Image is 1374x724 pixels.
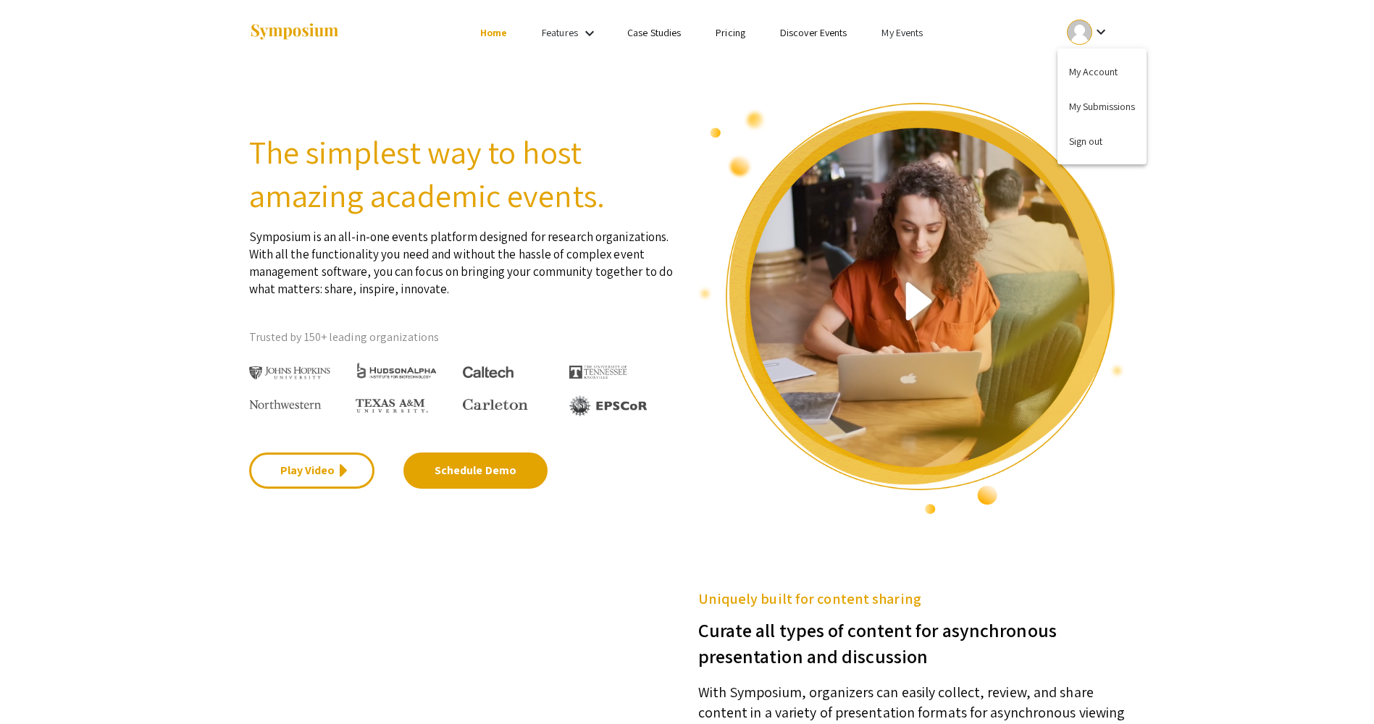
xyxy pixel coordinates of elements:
[698,101,1126,515] img: video overview of Symposium
[881,26,923,39] a: My Events
[581,25,598,42] mat-icon: Expand Features list
[1052,16,1125,49] button: Expand account dropdown
[11,659,62,713] iframe: Chat
[249,366,331,380] img: Johns Hopkins University
[698,588,1126,610] h5: Uniquely built for content sharing
[463,399,528,411] img: Carleton
[569,366,627,379] img: The University of Tennessee
[569,395,649,416] img: EPSCOR
[403,452,548,489] a: Schedule Demo
[480,26,507,39] a: Home
[249,22,340,42] img: Symposium by ForagerOne
[542,26,578,39] a: Features
[698,610,1126,669] h3: Curate all types of content for asynchronous presentation and discussion
[356,362,437,379] img: HudsonAlpha
[463,366,514,379] img: Caltech
[356,399,428,413] img: Texas A&M University
[249,217,676,298] p: Symposium is an all-in-one events platform designed for research organizations. With all the func...
[780,26,847,39] a: Discover Events
[1092,23,1110,41] mat-icon: Expand account dropdown
[249,130,676,217] h2: The simplest way to host amazing academic events.
[627,26,681,39] a: Case Studies
[249,452,374,489] a: Play Video
[249,400,322,408] img: Northwestern
[716,26,745,39] a: Pricing
[249,327,676,348] p: Trusted by 150+ leading organizations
